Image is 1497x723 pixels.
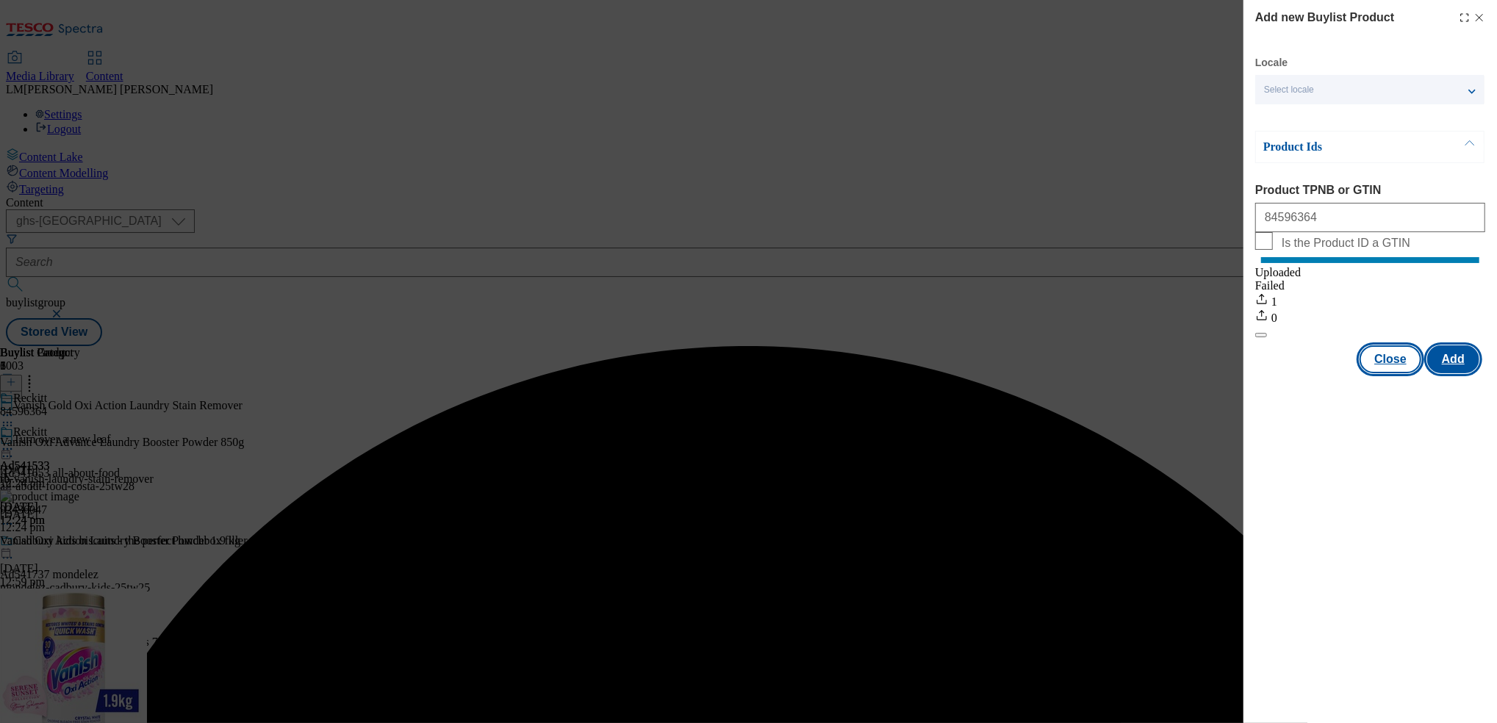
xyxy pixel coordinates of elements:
button: Add [1427,345,1479,373]
div: Failed [1255,279,1485,292]
button: Select locale [1255,75,1485,104]
label: Product TPNB or GTIN [1255,184,1485,197]
span: Is the Product ID a GTIN [1282,237,1410,250]
div: 1 [1255,292,1485,309]
label: Locale [1255,59,1288,67]
input: Enter 1 or 20 space separated Product TPNB or GTIN [1255,203,1485,232]
div: Uploaded [1255,266,1485,279]
button: Close [1360,345,1421,373]
p: Product Ids [1263,140,1418,154]
h4: Add new Buylist Product [1255,9,1394,26]
span: Select locale [1264,84,1314,96]
div: 0 [1255,309,1485,325]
